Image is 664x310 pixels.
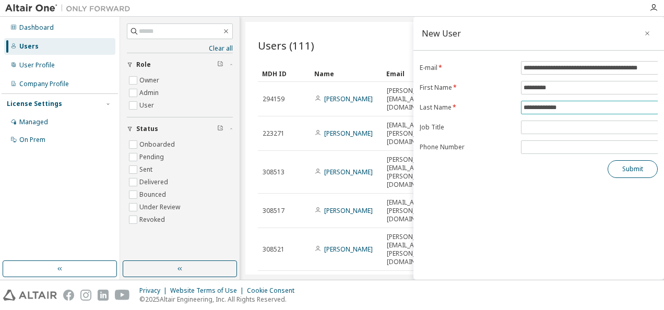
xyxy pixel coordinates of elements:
img: Altair One [5,3,136,14]
label: Under Review [139,201,182,213]
label: Pending [139,151,166,163]
img: linkedin.svg [98,290,109,301]
a: [PERSON_NAME] [324,94,373,103]
button: Role [127,53,233,76]
button: Submit [608,160,658,178]
span: Status [136,125,158,133]
a: Clear all [127,44,233,53]
div: License Settings [7,100,62,108]
label: User [139,99,156,112]
a: [PERSON_NAME] [324,206,373,215]
div: Managed [19,118,48,126]
label: E-mail [420,64,515,72]
span: 223271 [263,129,284,138]
label: Sent [139,163,155,176]
span: 294159 [263,95,284,103]
span: Clear filter [217,125,223,133]
div: Users [19,42,39,51]
div: Website Terms of Use [170,287,247,295]
a: [PERSON_NAME] [324,129,373,138]
img: altair_logo.svg [3,290,57,301]
label: Job Title [420,123,515,132]
span: [EMAIL_ADDRESS][PERSON_NAME][DOMAIN_NAME] [387,121,440,146]
span: [PERSON_NAME][EMAIL_ADDRESS][DOMAIN_NAME] [387,87,440,112]
label: Phone Number [420,143,515,151]
span: 308521 [263,245,284,254]
div: On Prem [19,136,45,144]
div: New User [422,29,461,38]
div: Dashboard [19,23,54,32]
label: Delivered [139,176,170,188]
span: [PERSON_NAME][EMAIL_ADDRESS][PERSON_NAME][DOMAIN_NAME] [387,233,440,266]
label: Admin [139,87,161,99]
span: Users (111) [258,38,314,53]
img: instagram.svg [80,290,91,301]
button: Status [127,117,233,140]
div: Cookie Consent [247,287,301,295]
div: Email [386,65,430,82]
span: [EMAIL_ADDRESS][PERSON_NAME][DOMAIN_NAME] [387,198,440,223]
span: 308517 [263,207,284,215]
div: MDH ID [262,65,306,82]
label: Revoked [139,213,167,226]
div: Privacy [139,287,170,295]
p: © 2025 Altair Engineering, Inc. All Rights Reserved. [139,295,301,304]
span: Clear filter [217,61,223,69]
span: 308513 [263,168,284,176]
label: Onboarded [139,138,177,151]
label: Bounced [139,188,168,201]
div: Name [314,65,378,82]
div: User Profile [19,61,55,69]
label: Last Name [420,103,515,112]
div: Company Profile [19,80,69,88]
span: Role [136,61,151,69]
label: Owner [139,74,161,87]
img: facebook.svg [63,290,74,301]
span: [PERSON_NAME][EMAIL_ADDRESS][PERSON_NAME][DOMAIN_NAME] [387,156,440,189]
a: [PERSON_NAME] [324,245,373,254]
a: [PERSON_NAME] [324,168,373,176]
label: First Name [420,84,515,92]
img: youtube.svg [115,290,130,301]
